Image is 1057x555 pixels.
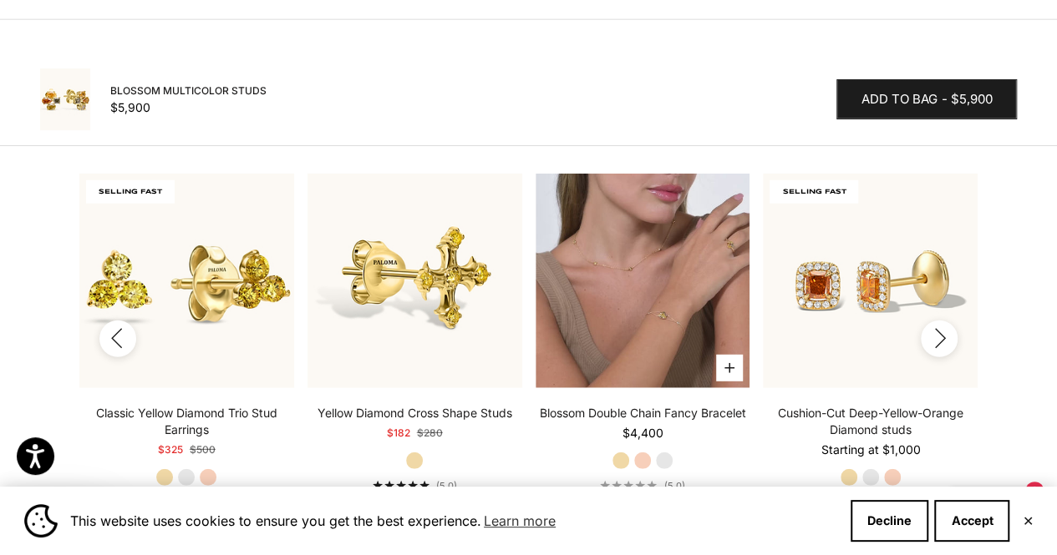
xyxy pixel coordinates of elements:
[190,441,216,458] compare-at-price: $500
[387,425,410,441] sale-price: $182
[373,480,457,492] a: 5.0 out of 5.0 stars(5.0)
[318,405,512,421] a: Yellow Diamond Cross Shape Studs
[763,405,978,438] a: Cushion-Cut Deep-Yellow-Orange Diamond studs
[79,405,294,438] a: Classic Yellow Diamond Trio Stud Earrings
[24,504,58,537] img: Cookie banner
[600,481,657,490] div: 5.0 out of 5.0 stars
[373,481,429,490] div: 5.0 out of 5.0 stars
[79,174,294,388] img: #YellowGold
[821,441,920,458] sale-price: Starting at $1,000
[1022,516,1033,526] button: Close
[40,68,90,130] img: #YellowGold
[851,500,928,542] button: Decline
[951,89,993,110] span: $5,900
[110,99,150,116] sale-price: $5,900
[110,83,267,99] span: Blossom Multicolor Studs
[70,508,837,533] span: This website uses cookies to ensure you get the best experience.
[481,508,558,533] a: Learn more
[158,441,183,458] sale-price: $325
[861,89,937,110] span: Add to bag
[763,174,978,388] img: #YellowGold
[436,480,457,492] span: (5.0)
[86,180,175,204] span: SELLING FAST
[539,405,745,421] a: Blossom Double Chain Fancy Bracelet
[770,180,858,204] span: SELLING FAST
[307,174,522,388] img: #YellowGold
[934,500,1009,542] button: Accept
[600,480,684,492] a: 5.0 out of 5.0 stars(5.0)
[536,174,750,388] a: #YellowGold #RoseGold #WhiteGold
[663,480,684,492] span: (5.0)
[836,79,1017,119] button: Add to bag-$5,900
[417,425,443,441] compare-at-price: $280
[622,425,663,441] sale-price: $4,400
